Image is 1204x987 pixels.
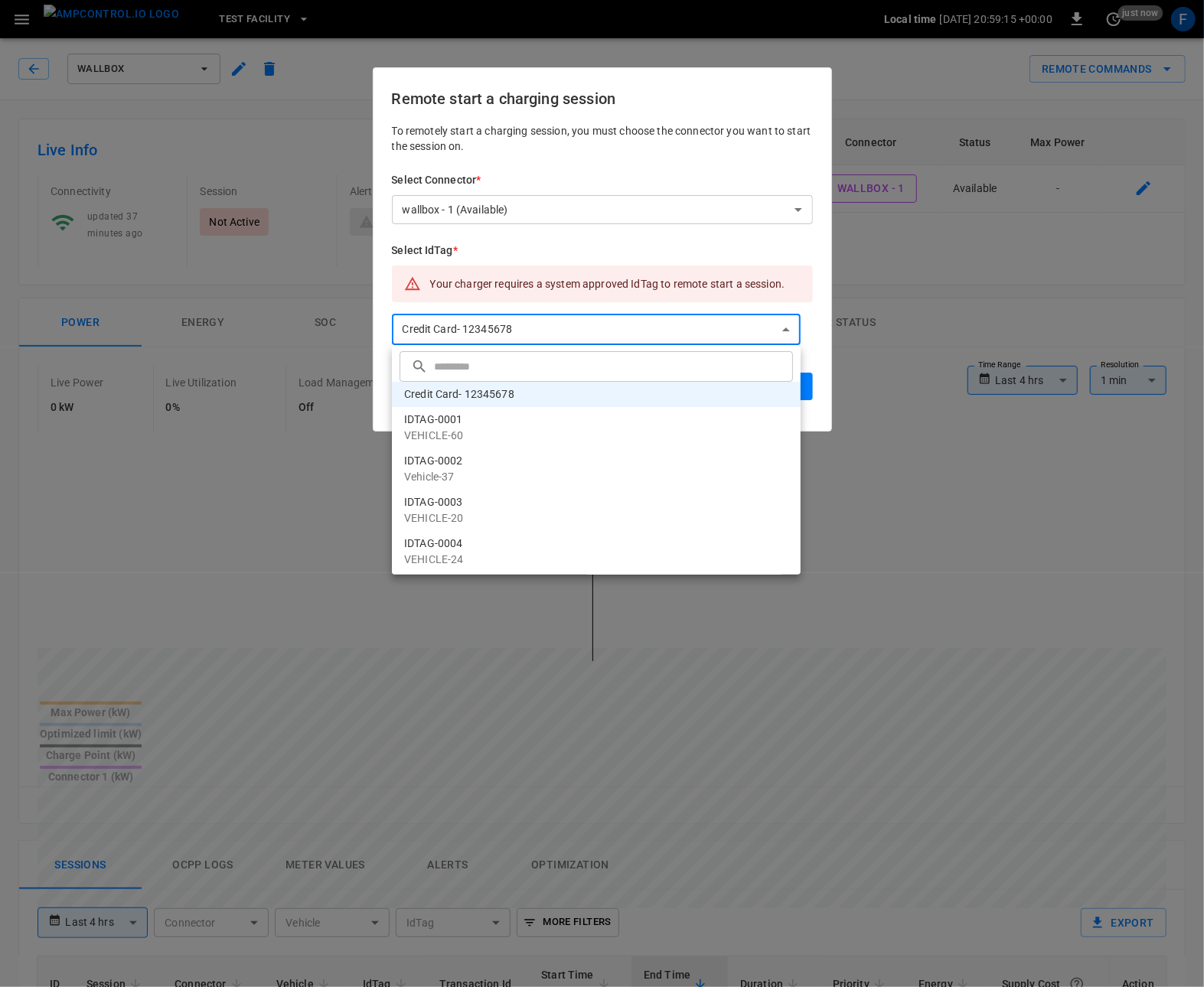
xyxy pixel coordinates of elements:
[392,572,801,614] li: IDTAG-0005
[392,382,801,407] li: Credit Card- 12345678
[392,407,801,448] li: IDTAG-0001
[392,490,801,531] li: IDTAG-0003
[404,552,788,568] p: VEHICLE-24
[404,510,788,526] p: VEHICLE-20
[392,448,801,490] li: IDTAG-0002
[404,469,788,485] p: Vehicle-37
[404,428,788,444] p: VEHICLE-60
[392,531,801,572] li: IDTAG-0004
